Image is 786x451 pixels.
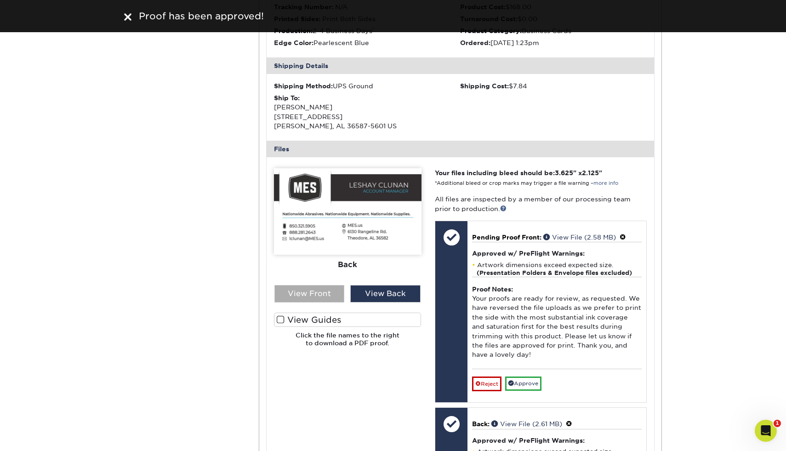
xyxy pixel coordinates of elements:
[146,310,160,316] span: Help
[19,169,154,178] div: Send us a message
[505,377,541,391] a: Approve
[435,180,618,186] small: *Additional bleed or crop marks may trigger a file warning –
[435,194,647,213] p: All files are inspected by a member of our processing team prior to production.
[144,15,163,33] img: Profile image for Jenny
[10,122,174,156] div: Profile image for IreneRate your conversation[PERSON_NAME]•[DATE]
[477,269,632,276] strong: (Presentation Folders & Envelope files excluded)
[123,287,184,324] button: Help
[582,169,599,177] span: 2.125
[267,57,655,74] div: Shipping Details
[13,261,171,278] div: Spot Gloss File Setup
[18,17,86,32] img: logo
[274,39,313,46] strong: Edge Color:
[274,81,461,91] div: UPS Ground
[274,82,333,90] strong: Shipping Method:
[472,377,501,391] a: Reject
[460,39,490,46] strong: Ordered:
[13,244,171,261] div: Creating Print-Ready Files
[2,423,78,448] iframe: Google Customer Reviews
[127,15,145,33] img: Profile image for Erica
[20,310,41,316] span: Home
[19,247,154,257] div: Creating Print-Ready Files
[274,255,421,275] div: Back
[61,287,122,324] button: Messages
[19,116,165,126] div: Recent message
[19,230,154,240] div: Print Order Status
[460,82,509,90] strong: Shipping Cost:
[460,81,647,91] div: $7.84
[9,161,175,196] div: Send us a messageWe typically reply in a few minutes
[96,139,122,148] div: • [DATE]
[274,313,421,327] label: View Guides
[267,141,655,157] div: Files
[274,94,300,102] strong: Ship To:
[76,310,108,316] span: Messages
[350,285,421,303] div: View Back
[18,81,165,97] p: How can we help?
[274,331,421,354] h6: Click the file names to the right to download a PDF proof.
[19,264,154,274] div: Spot Gloss File Setup
[124,13,131,21] img: close
[19,130,37,148] img: Profile image for Irene
[41,130,116,137] span: Rate your conversation
[435,169,602,177] strong: Your files including bleed should be: " x "
[274,285,345,303] div: View Front
[472,277,642,369] div: Your proofs are ready for review, as requested. We have reversed the file uploads as we prefer to...
[9,108,175,156] div: Recent messageProfile image for IreneRate your conversation[PERSON_NAME]•[DATE]
[774,420,781,427] span: 1
[274,38,461,47] li: Pearlescent Blue
[13,278,171,295] div: Shipping Information and Services
[13,227,171,244] div: Print Order Status
[755,420,777,442] iframe: Intercom live chat
[472,261,642,277] li: Artwork dimensions exceed expected size.
[491,420,562,428] a: View File (2.61 MB)
[472,250,642,257] h4: Approved w/ PreFlight Warnings:
[18,65,165,81] p: Hi [PERSON_NAME]
[472,285,513,293] strong: Proof Notes:
[109,15,128,33] img: Profile image for Irene
[19,281,154,291] div: Shipping Information and Services
[19,178,154,188] div: We typically reply in a few minutes
[139,11,264,22] span: Proof has been approved!
[13,205,171,223] button: Search for help
[472,420,490,428] span: Back:
[555,169,573,177] span: 3.625
[19,209,74,219] span: Search for help
[460,38,647,47] li: [DATE] 1:23pm
[472,437,642,444] h4: Approved w/ PreFlight Warnings:
[472,234,541,241] span: Pending Proof Front:
[543,234,616,241] a: View File (2.58 MB)
[593,180,618,186] a: more info
[41,139,94,148] div: [PERSON_NAME]
[274,93,461,131] div: [PERSON_NAME] [STREET_ADDRESS] [PERSON_NAME], AL 36587-5601 US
